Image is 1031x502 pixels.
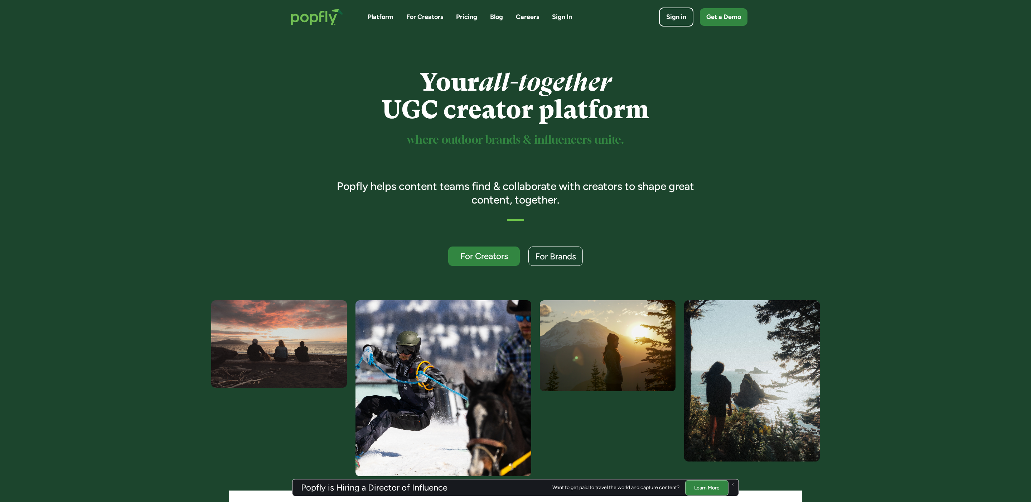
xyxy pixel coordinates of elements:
[407,135,624,146] sup: where outdoor brands & influencers unite.
[327,68,705,124] h1: Your UGC creator platform
[666,13,686,21] div: Sign in
[659,8,693,27] a: Sign in
[700,8,747,26] a: Get a Demo
[516,13,539,21] a: Careers
[535,252,576,261] div: For Brands
[456,13,477,21] a: Pricing
[301,483,447,492] h3: Popfly is Hiring a Director of Influence
[284,1,350,33] a: home
[327,180,705,206] h3: Popfly helps content teams find & collaborate with creators to shape great content, together.
[368,13,393,21] a: Platform
[448,247,520,266] a: For Creators
[706,13,741,21] div: Get a Demo
[479,68,611,97] em: all-together
[406,13,443,21] a: For Creators
[455,252,513,260] div: For Creators
[490,13,503,21] a: Blog
[552,13,572,21] a: Sign In
[685,480,729,495] a: Learn More
[552,485,679,491] div: Want to get paid to travel the world and capture content?
[528,247,583,266] a: For Brands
